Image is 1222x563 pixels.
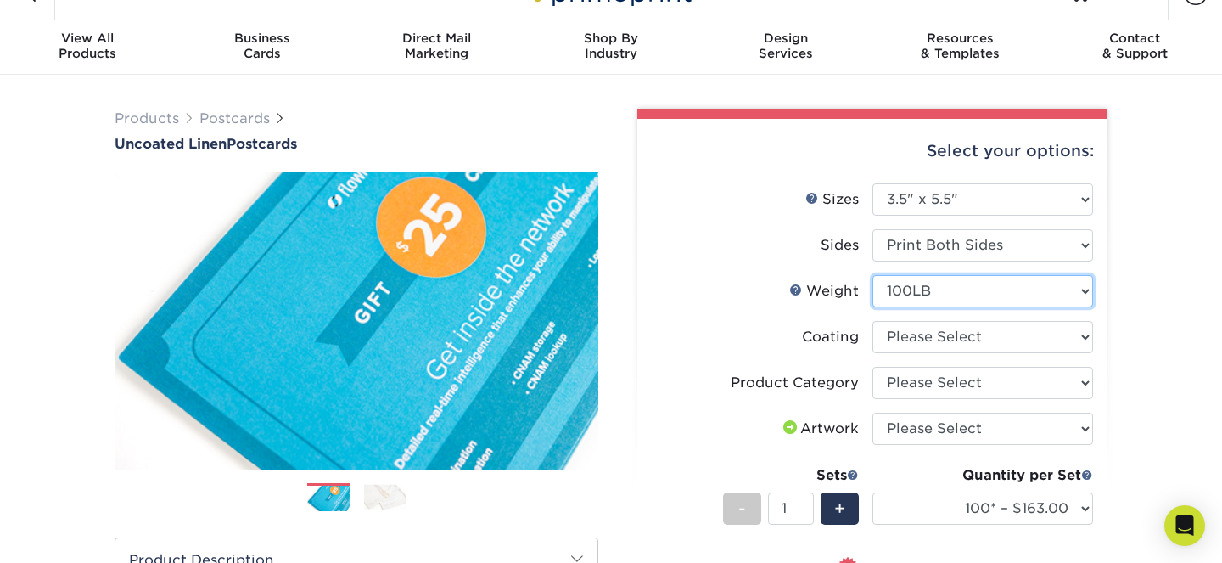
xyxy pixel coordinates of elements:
[115,136,227,152] span: Uncoated Linen
[651,119,1094,183] div: Select your options:
[789,281,859,301] div: Weight
[349,31,524,46] span: Direct Mail
[524,31,698,46] span: Shop By
[802,327,859,347] div: Coating
[873,31,1048,46] span: Resources
[175,31,350,46] span: Business
[1047,20,1222,75] a: Contact& Support
[364,484,406,510] img: Postcards 02
[199,110,270,127] a: Postcards
[524,31,698,61] div: Industry
[115,110,179,127] a: Products
[115,136,598,152] a: Uncoated LinenPostcards
[1164,505,1205,546] div: Open Intercom Messenger
[1047,31,1222,46] span: Contact
[175,31,350,61] div: Cards
[349,31,524,61] div: Marketing
[805,189,859,210] div: Sizes
[738,496,746,521] span: -
[698,31,873,61] div: Services
[834,496,845,521] span: +
[872,465,1093,486] div: Quantity per Set
[723,465,859,486] div: Sets
[821,235,859,256] div: Sides
[175,20,350,75] a: BusinessCards
[873,31,1048,61] div: & Templates
[349,20,524,75] a: Direct MailMarketing
[698,31,873,46] span: Design
[780,419,859,439] div: Artwork
[524,20,698,75] a: Shop ByIndustry
[115,154,598,488] img: Uncoated Linen 01
[307,484,350,514] img: Postcards 01
[115,136,598,152] h1: Postcards
[873,20,1048,75] a: Resources& Templates
[731,373,859,393] div: Product Category
[698,20,873,75] a: DesignServices
[1047,31,1222,61] div: & Support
